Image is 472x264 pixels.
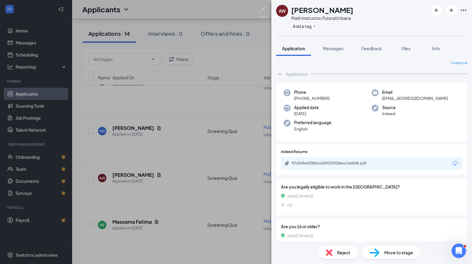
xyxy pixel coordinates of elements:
[281,149,307,155] span: Indeed Resume
[313,24,316,28] svg: Plus
[286,71,308,77] div: Application
[294,126,331,132] span: English
[279,8,286,14] div: AW
[285,161,289,166] svg: Paperclip
[294,120,331,126] span: Preferred language
[281,183,462,190] span: Are you legally eligible to work in the [GEOGRAPHIC_DATA]?
[294,95,330,101] span: [PHONE_NUMBER]
[401,46,410,51] span: Files
[337,249,350,256] span: Reject
[382,105,396,111] span: Source
[452,160,459,167] svg: Download
[287,192,313,199] span: yes (Correct)
[382,95,448,101] span: [EMAIL_ADDRESS][DOMAIN_NAME]
[292,161,376,166] div: 97d2dfed39bbcd25f23f520ecc7a4045.pdf
[384,249,413,256] span: Move to stage
[452,244,466,258] iframe: Intercom live chat
[285,161,382,167] a: Paperclip97d2dfed39bbcd25f23f520ecc7a4045.pdf
[291,5,353,15] h1: [PERSON_NAME]
[287,232,313,239] span: yes (Correct)
[294,105,319,111] span: Applied date
[287,201,292,208] span: no
[323,46,343,51] span: Messages
[276,70,283,78] svg: ChevronUp
[281,223,462,230] span: Are you 16 or older?
[446,5,456,16] button: ArrowRight
[460,7,467,14] svg: Ellipses
[382,89,448,95] span: Email
[291,23,318,29] button: PlusAdd a tag
[447,7,455,14] svg: ArrowRight
[431,5,442,16] button: ArrowLeftNew
[433,7,440,14] svg: ArrowLeftNew
[451,61,467,66] span: Collapse all
[432,46,440,51] span: Info
[291,15,353,21] div: Math Instructor/Tutor at Urbana
[294,89,330,95] span: Phone
[361,46,382,51] span: Feedback
[282,46,305,51] span: Application
[294,111,319,117] span: [DATE]
[382,111,396,117] span: Indeed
